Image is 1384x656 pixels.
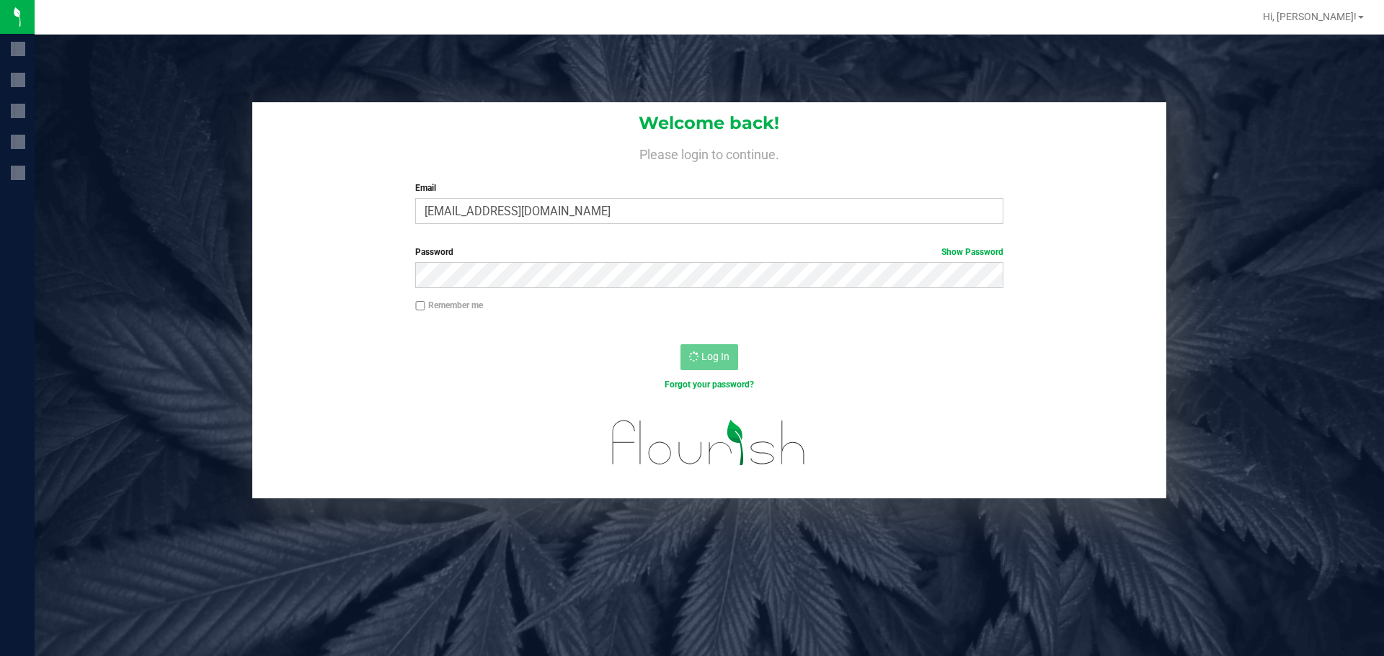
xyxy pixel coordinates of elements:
[665,379,754,390] a: Forgot your password?
[595,406,823,480] img: flourish_logo.svg
[415,299,483,312] label: Remember me
[415,247,453,257] span: Password
[1263,11,1357,22] span: Hi, [PERSON_NAME]!
[252,114,1166,132] h1: Welcome back!
[415,181,1003,194] label: Email
[941,247,1003,257] a: Show Password
[701,351,729,362] span: Log In
[252,144,1166,161] h4: Please login to continue.
[415,301,425,311] input: Remember me
[680,344,738,370] button: Log In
